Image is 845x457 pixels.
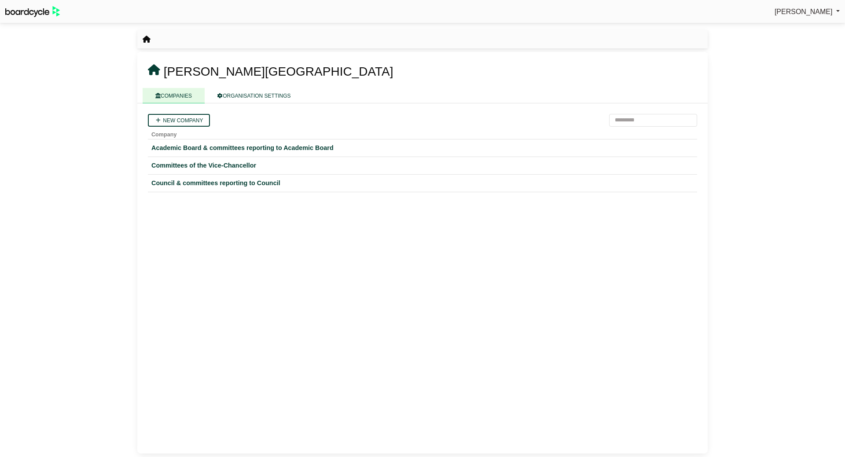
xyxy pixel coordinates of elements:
[5,6,60,17] img: BoardcycleBlackGreen-aaafeed430059cb809a45853b8cf6d952af9d84e6e89e1f1685b34bfd5cb7d64.svg
[151,161,694,171] a: Committees of the Vice-Chancellor
[164,65,393,78] span: [PERSON_NAME][GEOGRAPHIC_DATA]
[151,143,694,153] a: Academic Board & committees reporting to Academic Board
[205,88,303,103] a: ORGANISATION SETTINGS
[148,127,697,139] th: Company
[143,88,205,103] a: COMPANIES
[143,34,151,45] nav: breadcrumb
[151,178,694,188] a: Council & committees reporting to Council
[775,8,833,15] span: [PERSON_NAME]
[148,114,210,127] a: New company
[775,6,840,18] a: [PERSON_NAME]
